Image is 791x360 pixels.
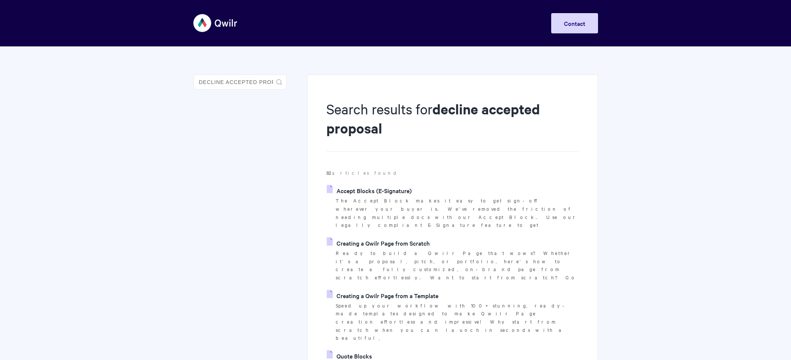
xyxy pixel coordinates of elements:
[193,9,238,37] img: Qwilr Help Center
[193,75,287,90] input: Search
[326,169,579,177] p: articles found
[326,169,332,176] strong: 82
[336,196,579,229] p: The Accept Block makes it easy to get sign-off wherever your buyer is. We've removed the friction...
[326,100,540,137] strong: decline accepted proposal
[336,301,579,342] p: Speed up your workflow with 100+ stunning, ready-made templates designed to make Qwilr Page creat...
[327,185,412,196] a: Accept Blocks (E-Signature)
[336,249,579,282] p: Ready to build a Qwilr Page that wows? Whether it’s a proposal, pitch, or portfolio, here’s how t...
[326,99,579,151] h1: Search results for
[551,13,598,33] a: Contact
[327,290,438,301] a: Creating a Qwilr Page from a Template
[327,237,430,249] a: Creating a Qwilr Page from Scratch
